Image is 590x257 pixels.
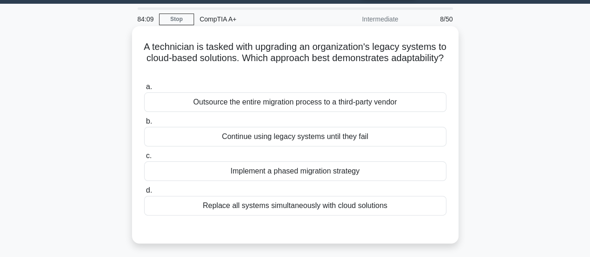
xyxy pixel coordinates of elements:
div: Intermediate [322,10,404,28]
h5: A technician is tasked with upgrading an organization's legacy systems to cloud-based solutions. ... [143,41,447,76]
div: 8/50 [404,10,458,28]
div: Replace all systems simultaneously with cloud solutions [144,196,446,215]
span: b. [146,117,152,125]
span: c. [146,152,152,160]
span: a. [146,83,152,90]
div: Continue using legacy systems until they fail [144,127,446,146]
a: Stop [159,14,194,25]
span: d. [146,186,152,194]
div: 84:09 [132,10,159,28]
div: Outsource the entire migration process to a third-party vendor [144,92,446,112]
div: CompTIA A+ [194,10,322,28]
div: Implement a phased migration strategy [144,161,446,181]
